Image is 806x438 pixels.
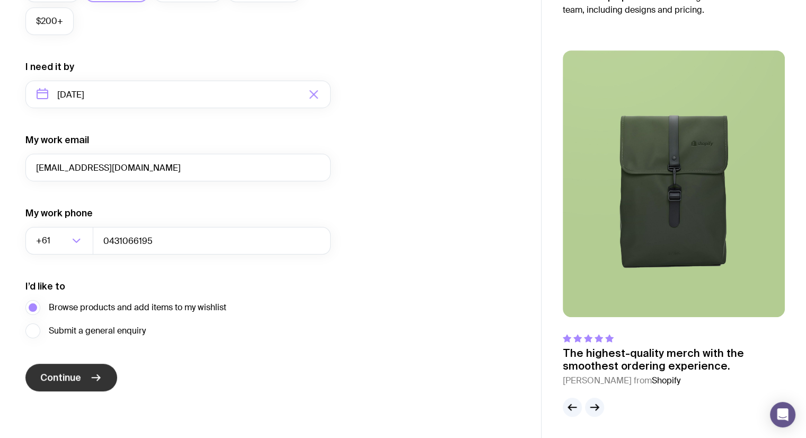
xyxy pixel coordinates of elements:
div: Search for option [25,227,93,255]
label: I need it by [25,60,74,73]
cite: [PERSON_NAME] from [563,374,785,387]
label: My work email [25,134,89,146]
label: My work phone [25,207,93,220]
input: Select a target date [25,81,331,108]
label: I’d like to [25,280,65,293]
input: Search for option [52,227,69,255]
span: Browse products and add items to my wishlist [49,301,226,314]
p: The highest-quality merch with the smoothest ordering experience. [563,347,785,372]
span: Submit a general enquiry [49,325,146,337]
span: Continue [40,371,81,384]
label: $200+ [25,7,74,35]
input: you@email.com [25,154,331,181]
input: 0400123456 [93,227,331,255]
button: Continue [25,364,117,391]
span: Shopify [652,375,680,386]
div: Open Intercom Messenger [770,402,795,427]
span: +61 [36,227,52,255]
